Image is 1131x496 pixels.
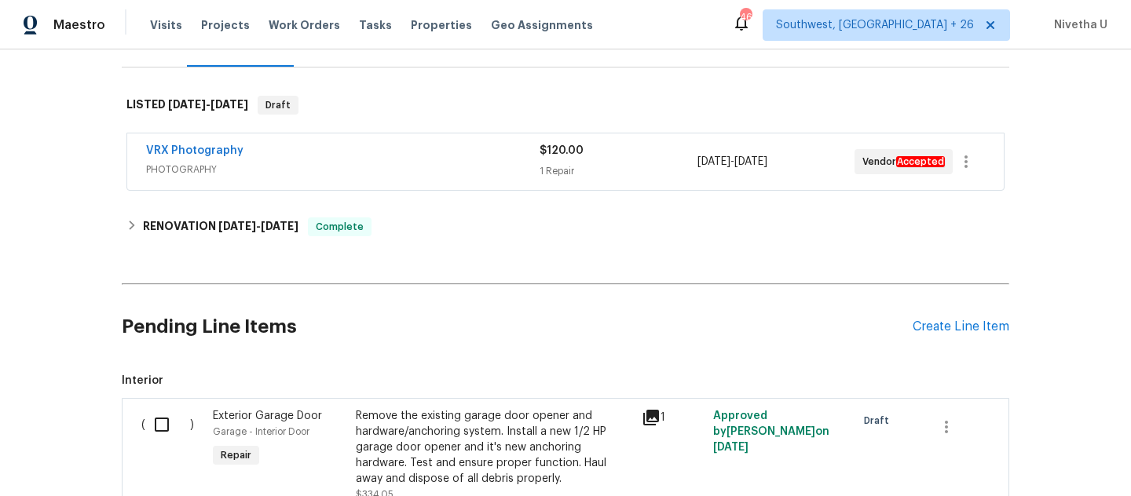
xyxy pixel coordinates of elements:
span: Tasks [359,20,392,31]
span: [DATE] [713,442,749,453]
span: Nivetha U [1048,17,1107,33]
span: Exterior Garage Door [213,410,322,421]
div: RENOVATION [DATE]-[DATE]Complete [122,208,1009,246]
span: [DATE] [218,221,256,232]
span: Projects [201,17,250,33]
span: [DATE] [734,156,767,167]
h6: RENOVATION [143,217,298,236]
span: Maestro [53,17,105,33]
em: Accepted [896,156,945,167]
div: 1 [642,408,704,427]
span: Draft [259,97,297,113]
div: 468 [740,9,751,25]
span: [DATE] [697,156,730,167]
span: Vendor [862,154,951,170]
span: PHOTOGRAPHY [146,162,540,177]
div: Remove the existing garage door opener and hardware/anchoring system. Install a new 1/2 HP garage... [356,408,632,487]
span: Work Orders [269,17,340,33]
span: [DATE] [168,99,206,110]
span: Approved by [PERSON_NAME] on [713,410,829,453]
a: VRX Photography [146,145,243,156]
span: Properties [411,17,472,33]
span: Complete [309,219,370,235]
h6: LISTED [126,96,248,115]
span: Geo Assignments [491,17,593,33]
span: $120.00 [540,145,584,156]
div: LISTED [DATE]-[DATE]Draft [122,80,1009,130]
span: [DATE] [210,99,248,110]
h2: Pending Line Items [122,290,913,363]
span: - [168,99,248,110]
span: Interior [122,373,1009,388]
div: 1 Repair [540,163,697,179]
span: Visits [150,17,182,33]
span: Southwest, [GEOGRAPHIC_DATA] + 26 [776,17,974,33]
span: Draft [864,413,895,429]
span: Garage - Interior Door [213,427,309,436]
span: - [697,154,767,170]
div: Create Line Item [913,319,1009,334]
span: - [218,221,298,232]
span: Repair [214,447,258,463]
span: [DATE] [261,221,298,232]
